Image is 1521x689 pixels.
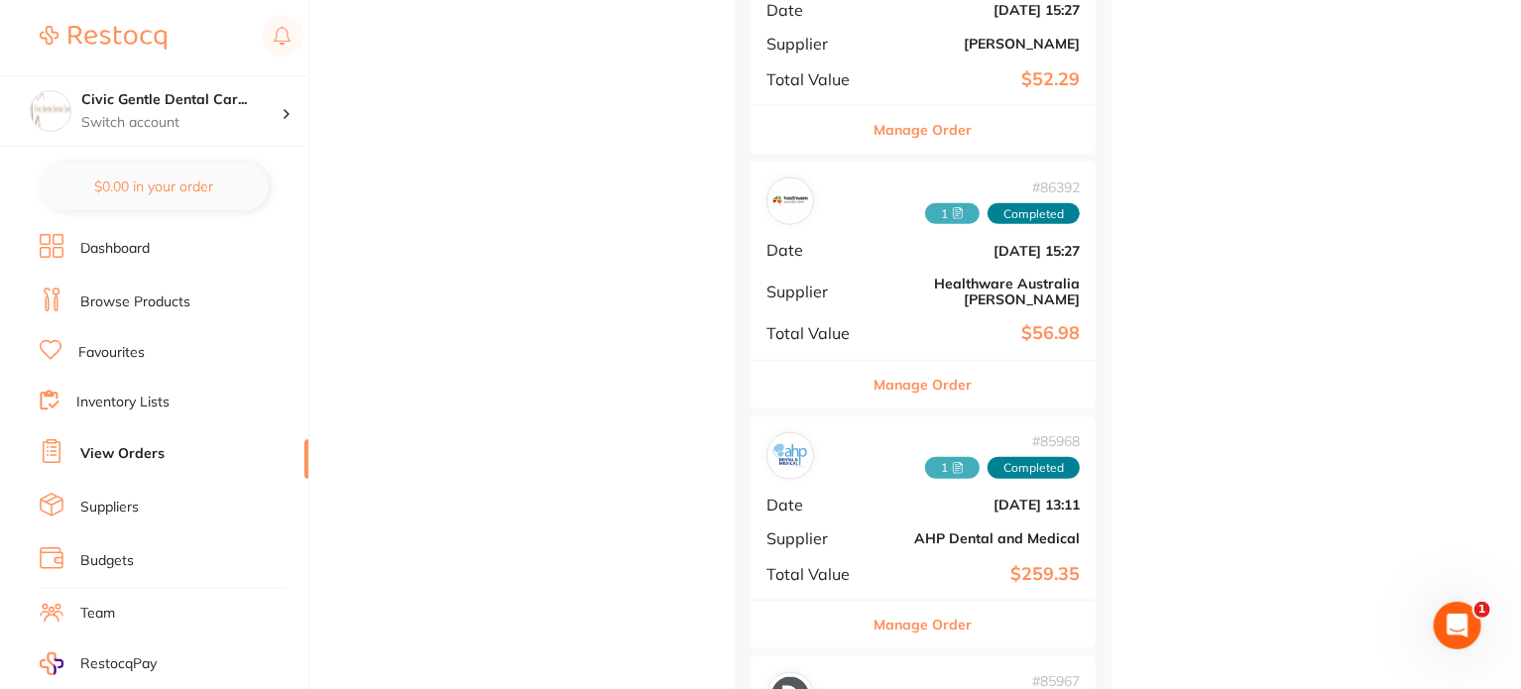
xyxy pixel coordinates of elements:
[881,69,1080,90] b: $52.29
[875,106,973,154] button: Manage Order
[766,496,866,514] span: Date
[80,444,165,464] a: View Orders
[881,564,1080,585] b: $259.35
[80,239,150,259] a: Dashboard
[881,2,1080,18] b: [DATE] 15:27
[766,70,866,88] span: Total Value
[1434,602,1481,649] iframe: Intercom live chat
[766,35,866,53] span: Supplier
[40,652,157,675] a: RestocqPay
[881,530,1080,546] b: AHP Dental and Medical
[771,182,809,220] img: Healthware Australia Ridley
[766,324,866,342] span: Total Value
[80,551,134,571] a: Budgets
[40,652,63,675] img: RestocqPay
[925,203,980,225] span: Received
[80,654,157,674] span: RestocqPay
[31,91,70,131] img: Civic Gentle Dental Care
[80,498,139,517] a: Suppliers
[766,565,866,583] span: Total Value
[925,457,980,479] span: Received
[40,26,167,50] img: Restocq Logo
[925,673,1080,689] span: # 85967
[766,241,866,259] span: Date
[766,529,866,547] span: Supplier
[1474,602,1490,618] span: 1
[988,457,1080,479] span: Completed
[875,601,973,648] button: Manage Order
[881,36,1080,52] b: [PERSON_NAME]
[81,113,282,133] p: Switch account
[881,276,1080,307] b: Healthware Australia [PERSON_NAME]
[881,323,1080,344] b: $56.98
[40,15,167,60] a: Restocq Logo
[881,497,1080,513] b: [DATE] 13:11
[771,437,809,475] img: AHP Dental and Medical
[925,179,1080,195] span: # 86392
[925,433,1080,449] span: # 85968
[78,343,145,363] a: Favourites
[80,292,190,312] a: Browse Products
[766,1,866,19] span: Date
[76,393,170,412] a: Inventory Lists
[40,163,269,210] button: $0.00 in your order
[881,243,1080,259] b: [DATE] 15:27
[875,361,973,408] button: Manage Order
[81,90,282,110] h4: Civic Gentle Dental Care
[80,604,115,624] a: Team
[988,203,1080,225] span: Completed
[766,283,866,300] span: Supplier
